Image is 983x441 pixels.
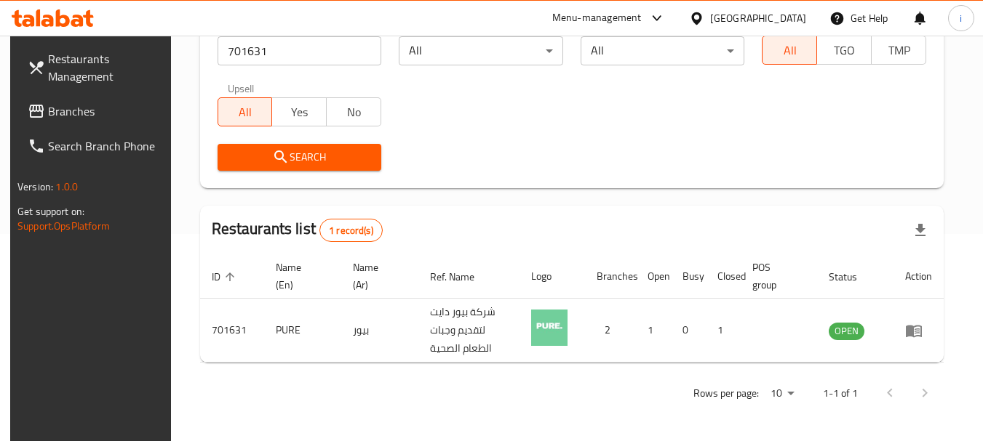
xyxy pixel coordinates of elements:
[520,254,585,299] th: Logo
[341,299,418,363] td: بيور
[829,323,864,339] span: OPEN
[16,41,175,94] a: Restaurants Management
[762,36,817,65] button: All
[823,384,858,402] p: 1-1 of 1
[200,254,944,363] table: enhanced table
[224,102,267,123] span: All
[706,254,741,299] th: Closed
[903,213,938,248] div: Export file
[671,299,706,363] td: 0
[894,254,944,299] th: Action
[905,322,932,339] div: Menu
[877,40,920,61] span: TMP
[430,268,493,286] span: Ref. Name
[581,36,745,65] div: All
[16,129,175,163] a: Search Branch Phone
[531,309,568,346] img: PURE
[16,94,175,129] a: Branches
[585,299,636,363] td: 2
[218,36,382,65] input: Search for restaurant name or ID..
[218,97,273,126] button: All
[768,40,811,61] span: All
[264,299,341,363] td: PURE
[271,97,327,126] button: Yes
[212,268,239,286] span: ID
[871,36,926,65] button: TMP
[353,259,401,294] span: Name (Ar)
[960,10,962,26] span: i
[706,299,741,363] td: 1
[319,219,383,242] div: Total records count
[55,177,78,196] span: 1.0.0
[320,224,382,238] span: 1 record(s)
[752,259,800,294] span: POS group
[326,97,381,126] button: No
[212,218,383,242] h2: Restaurants list
[48,137,163,155] span: Search Branch Phone
[200,299,264,363] td: 701631
[636,299,671,363] td: 1
[17,177,53,196] span: Version:
[333,102,375,123] span: No
[399,36,563,65] div: All
[671,254,706,299] th: Busy
[228,83,255,93] label: Upsell
[48,102,163,120] span: Branches
[816,36,872,65] button: TGO
[552,9,642,27] div: Menu-management
[418,299,520,363] td: شركة بيور دايت لتقديم وجبات الطعام الصحية
[829,268,876,286] span: Status
[17,217,110,235] a: Support.OpsPlatform
[48,50,163,85] span: Restaurants Management
[585,254,636,299] th: Branches
[823,40,866,61] span: TGO
[229,148,370,166] span: Search
[765,383,800,405] div: Rows per page:
[636,254,671,299] th: Open
[218,144,382,171] button: Search
[17,202,84,221] span: Get support on:
[278,102,321,123] span: Yes
[710,10,806,26] div: [GEOGRAPHIC_DATA]
[276,259,324,294] span: Name (En)
[693,384,759,402] p: Rows per page:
